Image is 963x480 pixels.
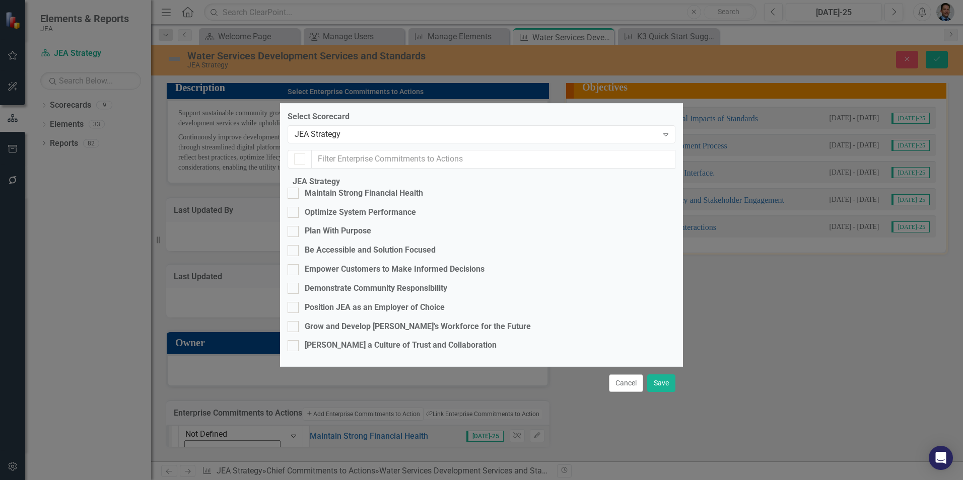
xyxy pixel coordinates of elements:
[288,176,345,188] legend: JEA Strategy
[305,264,485,275] div: Empower Customers to Make Informed Decisions
[305,283,447,294] div: Demonstrate Community Responsibility
[305,302,445,313] div: Position JEA as an Employer of Choice
[647,374,675,392] button: Save
[929,446,953,470] div: Open Intercom Messenger
[305,321,531,333] div: Grow and Develop [PERSON_NAME]'s Workforce for the Future
[609,374,643,392] button: Cancel
[305,207,416,218] div: Optimize System Performance
[305,340,497,351] div: [PERSON_NAME] a Culture of Trust and Collaboration
[311,150,675,169] input: Filter Enterprise Commitments to Actions
[288,111,675,123] label: Select Scorecard
[288,88,424,96] div: Select Enterprise Commitments to Actions
[305,188,423,199] div: Maintain Strong Financial Health
[295,129,658,140] div: JEA Strategy
[305,245,436,256] div: Be Accessible and Solution Focused
[305,225,371,237] div: Plan With Purpose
